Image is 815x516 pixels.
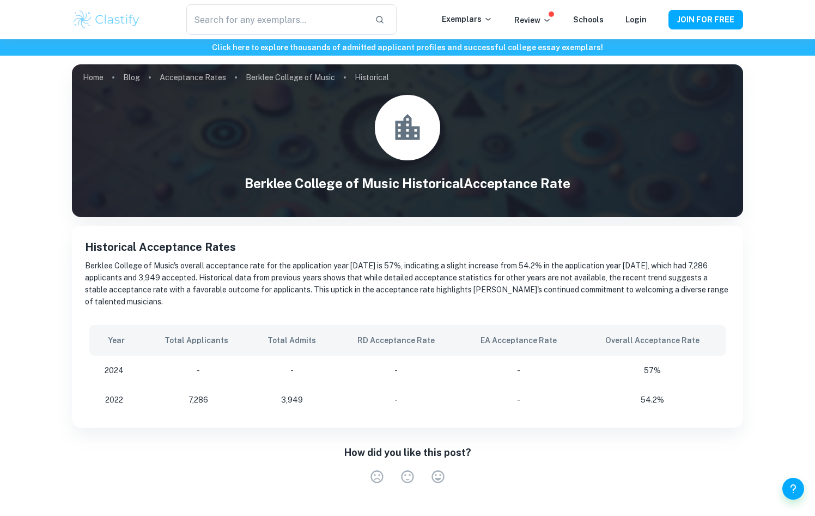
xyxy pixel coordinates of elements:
p: Exemplars [442,13,492,25]
th: Year [85,325,144,356]
p: Berklee College of Music's overall acceptance rate for the application year [DATE] is 57%, indica... [85,260,730,308]
td: 3,949 [249,385,334,415]
td: 57% [579,356,730,385]
a: Schools [573,15,604,24]
a: Home [83,70,104,85]
td: 7,286 [144,385,249,415]
td: - [144,356,249,385]
td: - [334,385,458,415]
h5: Historical Acceptance Rates [85,239,730,255]
td: - [334,356,458,385]
table: Historical Acceptance Rate Table [85,325,730,415]
th: 2024 [85,356,144,385]
th: RD Acceptance Rate [334,325,458,356]
td: - [458,385,579,415]
p: Review [514,14,551,26]
p: Historical [355,71,389,83]
a: Login [625,15,647,24]
h1: Berklee College of Music Historical Acceptance Rate [72,173,743,193]
td: 54.2% [579,385,730,415]
td: - [249,356,334,385]
th: Total Applicants [144,325,249,356]
button: JOIN FOR FREE [668,10,743,29]
button: Help and Feedback [782,478,804,500]
img: Clastify logo [72,9,141,31]
th: EA Acceptance Rate [458,325,579,356]
a: Acceptance Rates [160,70,226,85]
a: Berklee College of Music [246,70,335,85]
a: Blog [123,70,140,85]
th: Overall Acceptance Rate [579,325,730,356]
h6: Click here to explore thousands of admitted applicant profiles and successful college essay exemp... [2,41,813,53]
td: - [458,356,579,385]
input: Search for any exemplars... [186,4,366,35]
th: 2022 [85,385,144,415]
th: Total Admits [249,325,334,356]
h6: How did you like this post? [344,445,471,460]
